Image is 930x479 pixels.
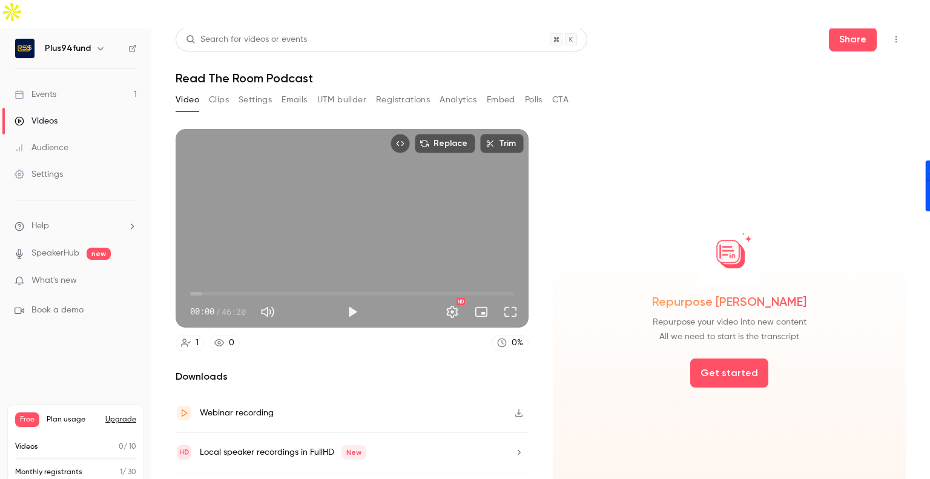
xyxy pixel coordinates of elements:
p: / 10 [119,441,136,452]
li: help-dropdown-opener [15,220,137,233]
div: Local speaker recordings in FullHD [200,445,366,460]
span: What's new [31,274,77,287]
a: 1 [176,335,204,351]
div: 0 % [512,337,523,349]
p: / 30 [120,467,136,478]
span: Repurpose your video into new content All we need to start is the transcript [653,315,806,344]
button: Polls [525,90,542,110]
div: 00:00 [190,305,246,318]
h6: Plus94fund [45,42,91,55]
button: Settings [440,300,464,324]
button: Registrations [376,90,430,110]
span: 00:00 [190,305,214,318]
span: Help [31,220,49,233]
button: Settings [239,90,272,110]
button: Analytics [440,90,477,110]
button: Clips [209,90,229,110]
div: Settings [15,168,63,180]
div: 0 [229,337,234,349]
button: Video [176,90,199,110]
p: Monthly registrants [15,467,82,478]
button: Full screen [498,300,523,324]
div: Search for videos or events [186,33,307,46]
span: Free [15,412,39,427]
a: 0% [492,335,529,351]
h1: Read The Room Podcast [176,71,906,85]
button: Play [340,300,364,324]
button: Turn on miniplayer [469,300,493,324]
span: Plan usage [47,415,98,424]
button: Get started [690,358,768,388]
a: 0 [209,335,240,351]
p: Videos [15,441,38,452]
button: Emails [282,90,307,110]
div: Audience [15,142,68,154]
h2: Downloads [176,369,529,384]
button: Trim [480,134,524,153]
span: new [87,248,111,260]
button: Replace [415,134,475,153]
div: Events [15,88,56,101]
span: / [216,305,220,318]
button: Embed [487,90,515,110]
span: New [341,445,366,460]
img: Plus94fund [15,39,35,58]
div: 1 [196,337,199,349]
div: HD [457,298,465,305]
div: Videos [15,115,58,127]
span: Book a demo [31,304,84,317]
button: CTA [552,90,569,110]
button: Share [829,27,877,51]
a: SpeakerHub [31,247,79,260]
button: Upgrade [105,415,136,424]
button: Top Bar Actions [886,30,906,49]
iframe: Noticeable Trigger [122,276,137,286]
span: Repurpose [PERSON_NAME] [652,293,806,310]
button: Embed video [391,134,410,153]
button: Mute [256,300,280,324]
span: 0 [119,443,124,451]
span: 1 [120,469,122,476]
div: Webinar recording [200,406,274,420]
button: UTM builder [317,90,366,110]
span: 46:20 [222,305,246,318]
